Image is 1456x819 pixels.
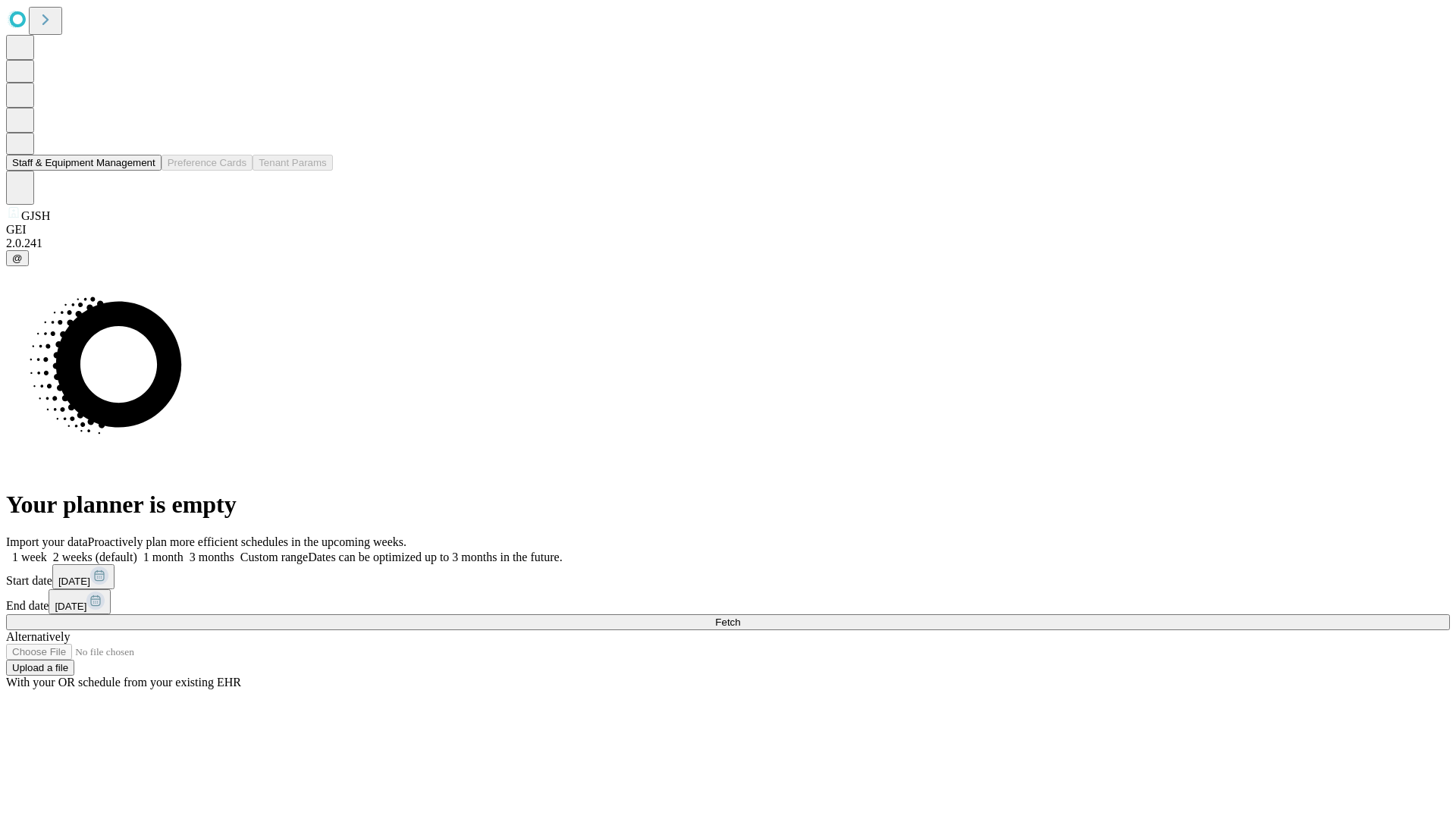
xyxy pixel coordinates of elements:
span: 2 weeks (default) [53,551,137,563]
button: Tenant Params [253,155,333,171]
div: 2.0.241 [6,237,1450,250]
span: Custom range [240,551,308,563]
button: Preference Cards [162,155,253,171]
span: GJSH [21,209,50,222]
span: [DATE] [55,601,86,612]
button: Fetch [6,614,1450,630]
span: Proactively plan more efficient schedules in the upcoming weeks. [88,535,406,548]
span: @ [12,253,23,264]
span: 1 month [143,551,184,563]
span: [DATE] [58,576,90,587]
span: Import your data [6,535,88,548]
span: 1 week [12,551,47,563]
span: Fetch [715,617,740,628]
h1: Your planner is empty [6,491,1450,519]
span: Dates can be optimized up to 3 months in the future. [308,551,562,563]
button: Upload a file [6,660,74,676]
div: GEI [6,223,1450,237]
div: Start date [6,564,1450,589]
button: [DATE] [52,564,115,589]
button: @ [6,250,29,266]
div: End date [6,589,1450,614]
span: Alternatively [6,630,70,643]
span: 3 months [190,551,234,563]
button: Staff & Equipment Management [6,155,162,171]
button: [DATE] [49,589,111,614]
span: With your OR schedule from your existing EHR [6,676,241,689]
